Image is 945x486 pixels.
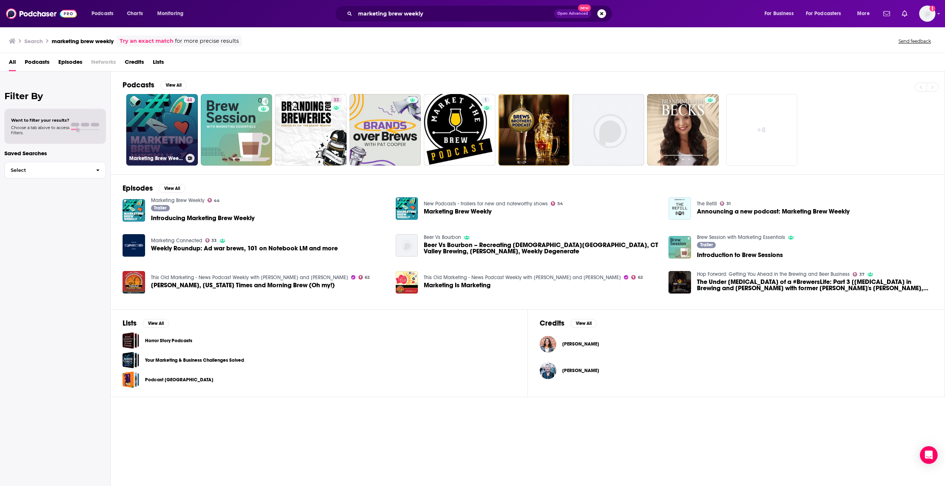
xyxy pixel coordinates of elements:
img: Announcing a new podcast: Marketing Brew Weekly [669,197,691,220]
a: New Podcasts - trailers for new and noteworthy shows [424,201,548,207]
span: Your Marketing & Business Challenges Solved [123,352,139,368]
span: Trailer [700,243,713,247]
img: Podchaser - Follow, Share and Rate Podcasts [6,7,77,21]
img: Marketing Brew Weekly [396,197,418,220]
a: Marketing Brew Weekly [424,208,492,215]
button: open menu [759,8,803,20]
span: Weekly Roundup: Ad war brews, 101 on Notebook LM and more [151,245,338,251]
a: +8 [726,94,798,166]
img: Weekly Roundup: Ad war brews, 101 on Notebook LM and more [123,234,145,257]
h3: Search [24,38,43,45]
span: 44 [214,199,220,202]
span: Logged in as danikarchmer [919,6,935,22]
button: View All [160,81,187,90]
a: 1 [481,97,490,103]
span: Credits [125,56,144,71]
span: Podcasts [92,8,113,19]
button: open menu [86,8,123,20]
span: for more precise results [175,37,239,45]
button: Show profile menu [919,6,935,22]
a: Show notifications dropdown [899,7,910,20]
h2: Filter By [4,91,106,101]
div: Open Intercom Messenger [920,446,938,464]
button: Austin StatonAustin Staton [540,359,933,382]
a: Beer Vs Bourbon – Recreating 100-Year-Old Bourbon, CT Valley Brewing, Adam Hood, Weekly Degenerate [396,234,418,257]
a: Horror Story Podcasts [123,332,139,349]
img: Introduction to Brew Sessions [669,236,691,258]
span: Monitoring [157,8,183,19]
a: 0 [201,94,272,166]
span: Want to filter your results? [11,118,69,123]
span: New [578,4,591,11]
img: The Under Beer Belly of a #BrewersLife: Part 3 [Alcoholism in Brewing and Beer with former John H... [669,271,691,294]
span: Open Advanced [557,12,588,15]
img: Beyonce, New York Times and Morning Brew (Oh my!) [123,271,145,294]
a: 33 [275,94,347,166]
button: open menu [801,8,852,20]
div: Search podcasts, credits, & more... [342,5,619,22]
span: 44 [187,97,192,104]
a: Marketing Connected [151,237,202,244]
span: [PERSON_NAME] [562,368,599,374]
a: Beyonce, New York Times and Morning Brew (Oh my!) [151,282,335,288]
button: Kim RittbergKim Rittberg [540,332,933,356]
span: The Under [MEDICAL_DATA] of a #BrewersLife: Part 3 [[MEDICAL_DATA] in Brewing and [PERSON_NAME] w... [697,279,933,291]
span: 62 [638,276,643,279]
img: Introducing Marketing Brew Weekly [123,199,145,222]
button: open menu [852,8,879,20]
a: Marketing Is Marketing [424,282,491,288]
span: 33 [334,97,339,104]
a: Charts [122,8,147,20]
span: 62 [365,276,370,279]
a: Brew Session with Marketing Essentials [697,234,785,240]
a: Your Marketing & Business Challenges Solved [145,356,244,364]
a: Show notifications dropdown [880,7,893,20]
a: This Old Marketing - News Podcast Weekly with Joe Pulizzi and Robert Rose [424,274,621,281]
button: View All [570,319,597,328]
a: Austin Staton [562,368,599,374]
a: Marketing Brew Weekly [151,197,205,204]
svg: Add a profile image [929,6,935,11]
img: Austin Staton [540,362,556,379]
button: Open AdvancedNew [554,9,591,18]
a: 62 [358,275,370,280]
a: 37 [853,272,865,277]
span: 1 [484,97,487,104]
span: For Podcasters [806,8,841,19]
a: ListsView All [123,319,169,328]
span: Podcasts [25,56,49,71]
a: Announcing a new podcast: Marketing Brew Weekly [697,208,850,215]
span: [PERSON_NAME], [US_STATE] Times and Morning Brew (Oh my!) [151,282,335,288]
p: Saved Searches [4,150,106,157]
h2: Credits [540,319,564,328]
a: Lists [153,56,164,71]
a: Podcast [GEOGRAPHIC_DATA] [145,376,213,384]
a: 33 [205,238,217,243]
a: Beer Vs Bourbon – Recreating 100-Year-Old Bourbon, CT Valley Brewing, Adam Hood, Weekly Degenerate [424,242,660,254]
a: Episodes [58,56,82,71]
a: Kim Rittberg [562,341,599,347]
h3: Marketing Brew Weekly [129,155,183,162]
a: Hop Forward: Getting You Ahead in the Brewing and Beer Business [697,271,850,277]
a: Kim Rittberg [540,336,556,353]
a: Horror Story Podcasts [145,337,192,345]
button: View All [142,319,169,328]
a: The Refill [697,201,717,207]
span: All [9,56,16,71]
a: This Old Marketing - News Podcast Weekly with Joe Pulizzi and Robert Rose [151,274,348,281]
a: Beer Vs Bourbon [424,234,461,240]
a: Introducing Marketing Brew Weekly [151,215,255,221]
a: EpisodesView All [123,184,185,193]
a: Marketing Is Marketing [396,271,418,294]
a: 44Marketing Brew Weekly [126,94,198,166]
span: Podcast Barcelona [123,371,139,388]
span: Select [5,168,90,173]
